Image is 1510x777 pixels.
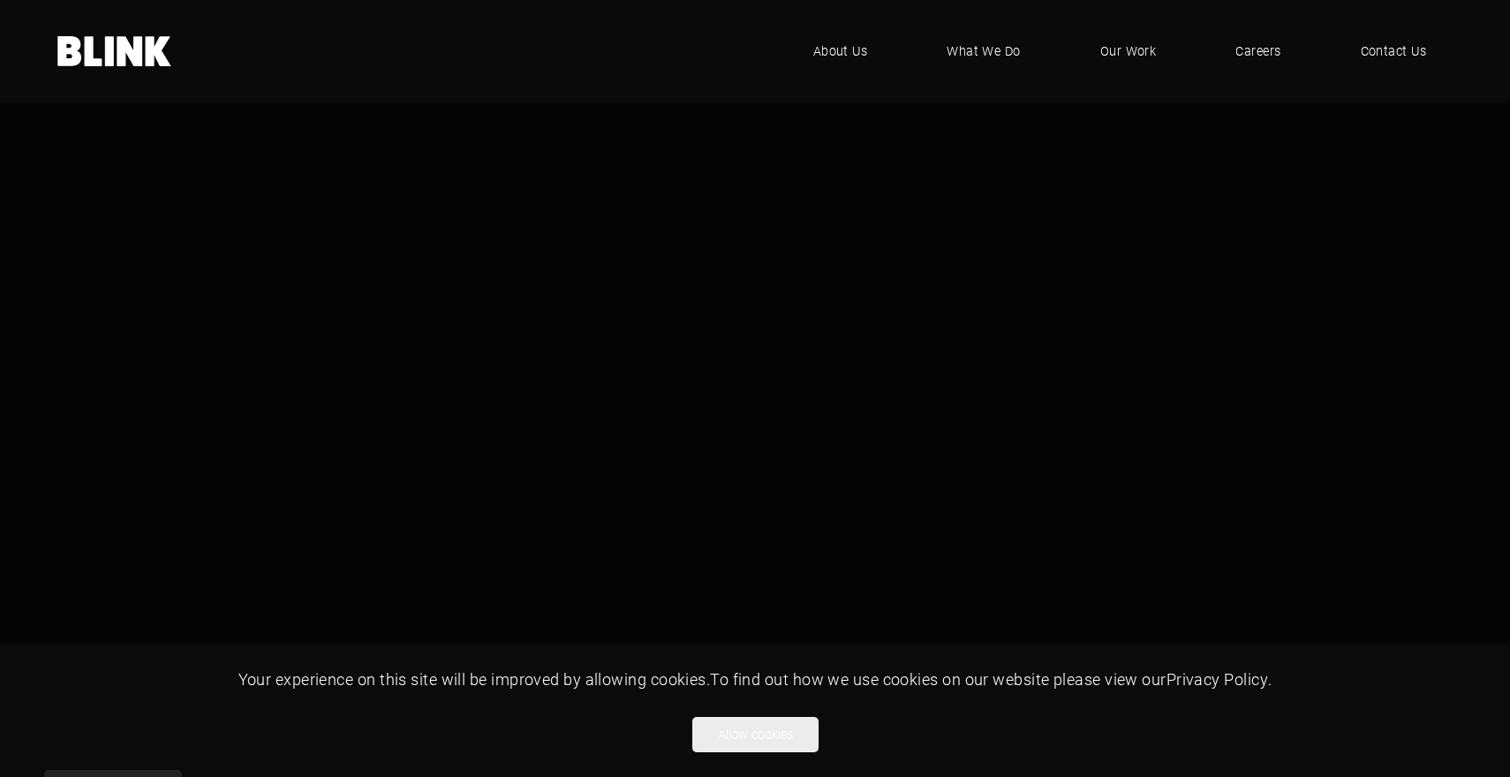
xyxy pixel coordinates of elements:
a: Contact Us [1334,25,1453,78]
span: Contact Us [1361,41,1427,61]
button: Allow cookies [692,717,819,752]
a: Home [57,36,172,66]
a: Careers [1209,25,1307,78]
span: Careers [1235,41,1280,61]
a: Privacy Policy [1166,668,1268,690]
a: What We Do [920,25,1047,78]
span: Your experience on this site will be improved by allowing cookies. To find out how we use cookies... [238,668,1272,690]
a: About Us [787,25,895,78]
a: Our Work [1074,25,1183,78]
span: About Us [813,41,868,61]
span: Our Work [1100,41,1157,61]
span: What We Do [947,41,1021,61]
